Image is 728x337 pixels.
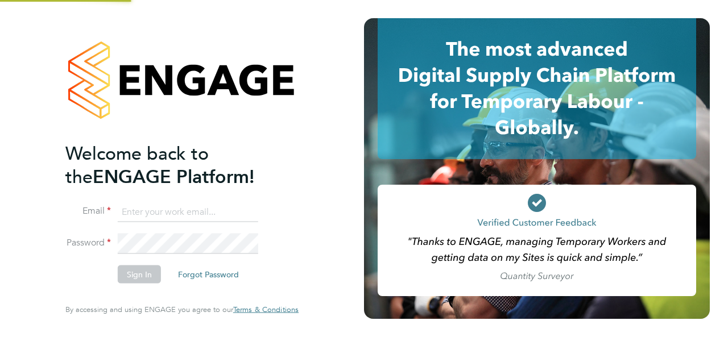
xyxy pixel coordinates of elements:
[65,142,287,188] h2: ENGAGE Platform!
[65,205,111,217] label: Email
[65,142,209,188] span: Welcome back to the
[65,305,299,314] span: By accessing and using ENGAGE you agree to our
[118,265,161,284] button: Sign In
[169,265,248,284] button: Forgot Password
[233,305,299,314] a: Terms & Conditions
[118,202,258,222] input: Enter your work email...
[65,237,111,249] label: Password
